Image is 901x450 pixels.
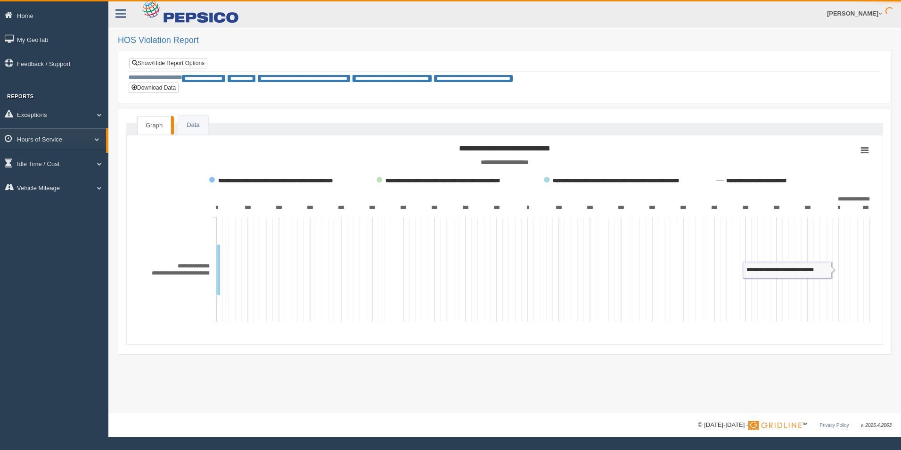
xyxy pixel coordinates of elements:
[129,58,207,68] a: Show/Hide Report Options
[748,421,802,430] img: Gridline
[861,423,892,428] span: v. 2025.4.2063
[129,83,179,93] button: Download Data
[137,116,171,135] a: Graph
[118,36,892,45] h2: HOS Violation Report
[698,420,892,430] div: © [DATE]-[DATE] - ™
[17,152,106,169] a: HOS Explanation Reports
[178,116,208,135] a: Data
[819,423,849,428] a: Privacy Policy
